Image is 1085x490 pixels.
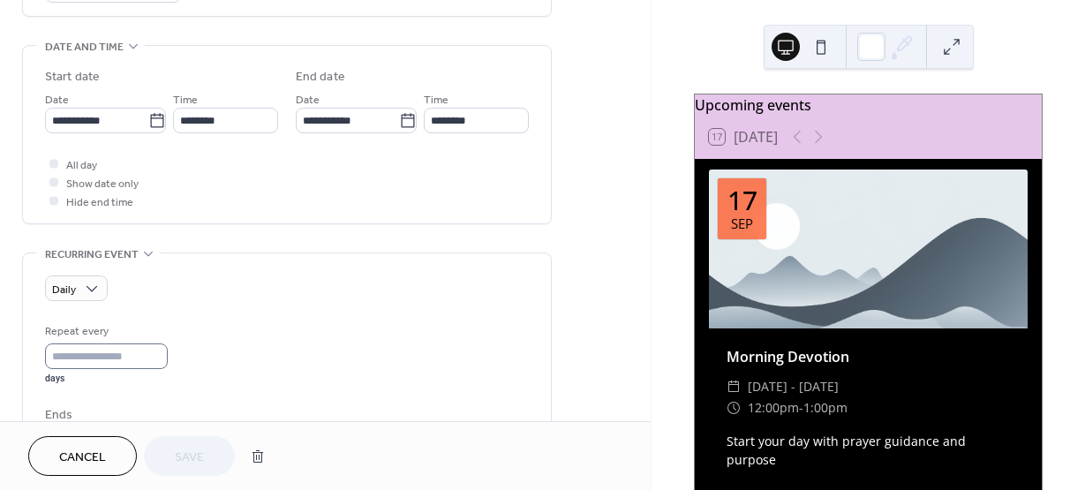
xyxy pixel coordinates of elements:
[45,91,69,109] span: Date
[803,397,848,418] span: 1:00pm
[45,373,168,385] div: days
[709,432,1028,469] div: Start your day with prayer guidance and purpose
[66,175,139,193] span: Show date only
[52,280,76,300] span: Daily
[173,91,198,109] span: Time
[727,376,741,397] div: ​
[45,245,139,264] span: Recurring event
[424,91,448,109] span: Time
[748,397,799,418] span: 12:00pm
[28,436,137,476] button: Cancel
[45,406,525,425] div: Ends
[731,217,753,230] div: Sep
[66,193,133,212] span: Hide end time
[748,376,839,397] span: [DATE] - [DATE]
[727,187,757,214] div: 17
[296,68,345,87] div: End date
[727,397,741,418] div: ​
[45,68,100,87] div: Start date
[799,397,803,418] span: -
[66,156,97,175] span: All day
[709,346,1028,367] div: Morning Devotion
[59,449,106,467] span: Cancel
[695,94,1042,116] div: Upcoming events
[45,38,124,57] span: Date and time
[45,322,164,341] div: Repeat every
[296,91,320,109] span: Date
